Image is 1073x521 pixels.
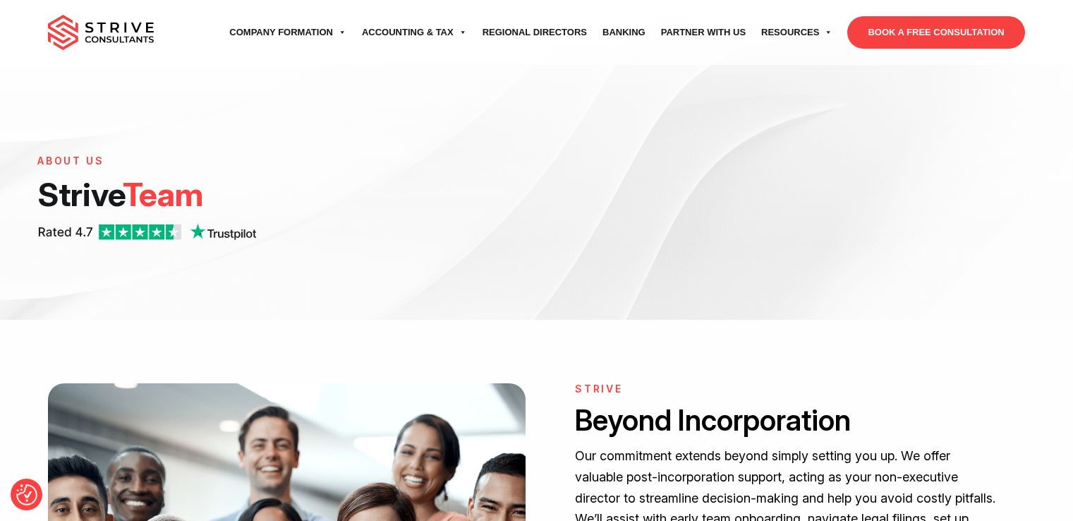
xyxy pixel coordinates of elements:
[123,174,203,214] span: Team
[653,13,753,52] a: Partner with Us
[37,174,466,215] h1: Strive
[847,16,1024,49] a: BOOK A FREE CONSULTATION
[48,15,154,50] img: main-logo.svg
[16,484,37,505] button: Consent Preferences
[37,155,466,167] h6: ABOUT US
[222,13,354,52] a: Company Formation
[16,484,37,505] img: Revisit consent button
[575,383,996,395] h6: STRIVE
[595,13,653,52] a: Banking
[753,13,840,52] a: Resources
[475,13,595,52] a: Regional Directors
[354,13,475,52] a: Accounting & Tax
[575,401,996,441] h2: Beyond Incorporation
